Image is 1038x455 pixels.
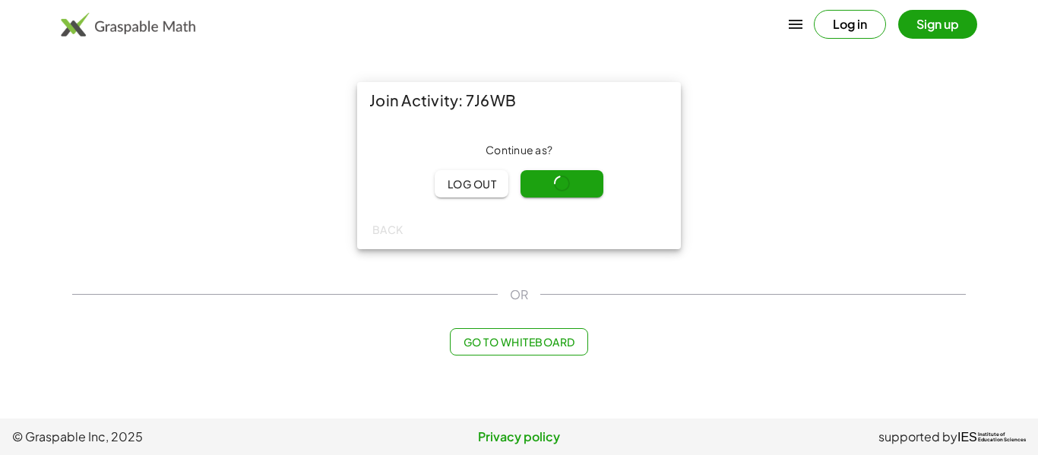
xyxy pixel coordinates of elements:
span: Institute of Education Sciences [978,432,1026,443]
span: supported by [878,428,957,446]
span: Go to Whiteboard [463,335,574,349]
button: Log out [435,170,508,197]
a: IESInstitute ofEducation Sciences [957,428,1026,446]
span: OR [510,286,528,304]
button: Go to Whiteboard [450,328,587,355]
span: IES [957,430,977,444]
span: © Graspable Inc, 2025 [12,428,350,446]
span: Log out [447,177,496,191]
div: Join Activity: 7J6WB [357,82,681,118]
a: Privacy policy [350,428,688,446]
button: Sign up [898,10,977,39]
button: Log in [814,10,886,39]
div: Continue as ? [369,143,669,158]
